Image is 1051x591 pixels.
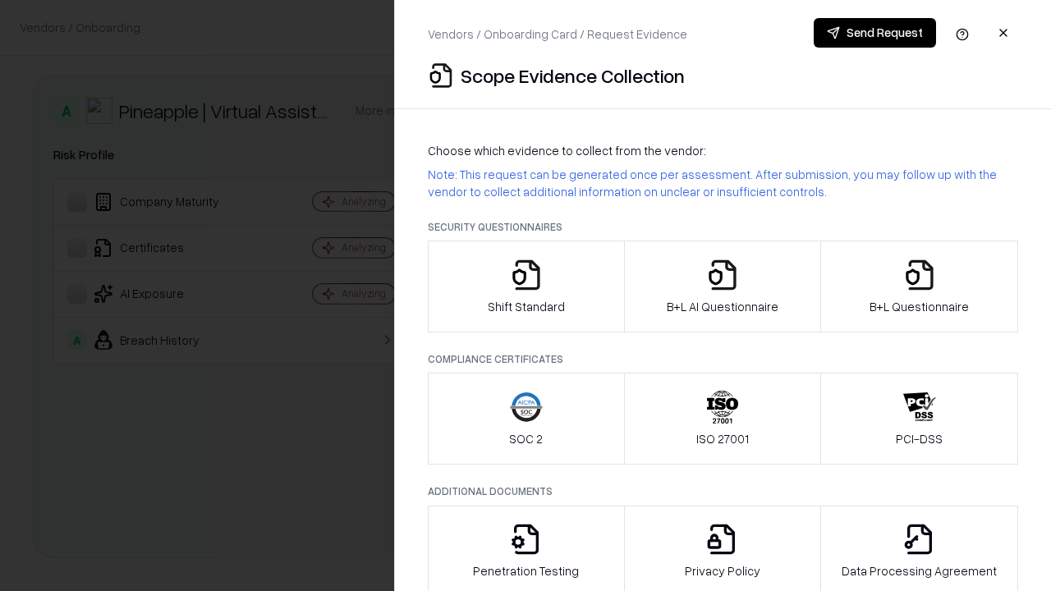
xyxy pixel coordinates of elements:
p: SOC 2 [509,430,543,447]
p: Privacy Policy [685,562,760,580]
button: ISO 27001 [624,373,822,465]
p: B+L AI Questionnaire [667,298,778,315]
p: Note: This request can be generated once per assessment. After submission, you may follow up with... [428,166,1018,200]
p: PCI-DSS [896,430,943,447]
p: Additional Documents [428,484,1018,498]
button: Send Request [814,18,936,48]
p: B+L Questionnaire [870,298,969,315]
button: B+L Questionnaire [820,241,1018,332]
button: Shift Standard [428,241,625,332]
p: Security Questionnaires [428,220,1018,234]
p: Scope Evidence Collection [461,62,685,89]
p: Compliance Certificates [428,352,1018,366]
p: Vendors / Onboarding Card / Request Evidence [428,25,687,43]
p: ISO 27001 [696,430,749,447]
p: Data Processing Agreement [842,562,997,580]
p: Penetration Testing [473,562,579,580]
p: Shift Standard [488,298,565,315]
p: Choose which evidence to collect from the vendor: [428,142,1018,159]
button: PCI-DSS [820,373,1018,465]
button: SOC 2 [428,373,625,465]
button: B+L AI Questionnaire [624,241,822,332]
